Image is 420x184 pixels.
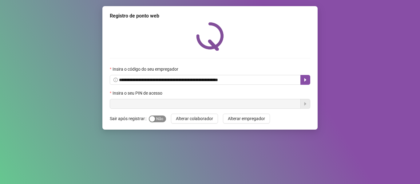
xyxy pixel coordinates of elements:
[113,78,118,82] span: info-circle
[223,114,270,123] button: Alterar empregador
[110,66,182,72] label: Insira o código do seu empregador
[110,90,166,96] label: Insira o seu PIN de acesso
[110,114,149,123] label: Sair após registrar
[228,115,265,122] span: Alterar empregador
[110,12,310,20] div: Registro de ponto web
[176,115,213,122] span: Alterar colaborador
[196,22,224,51] img: QRPoint
[171,114,218,123] button: Alterar colaborador
[303,77,308,82] span: caret-right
